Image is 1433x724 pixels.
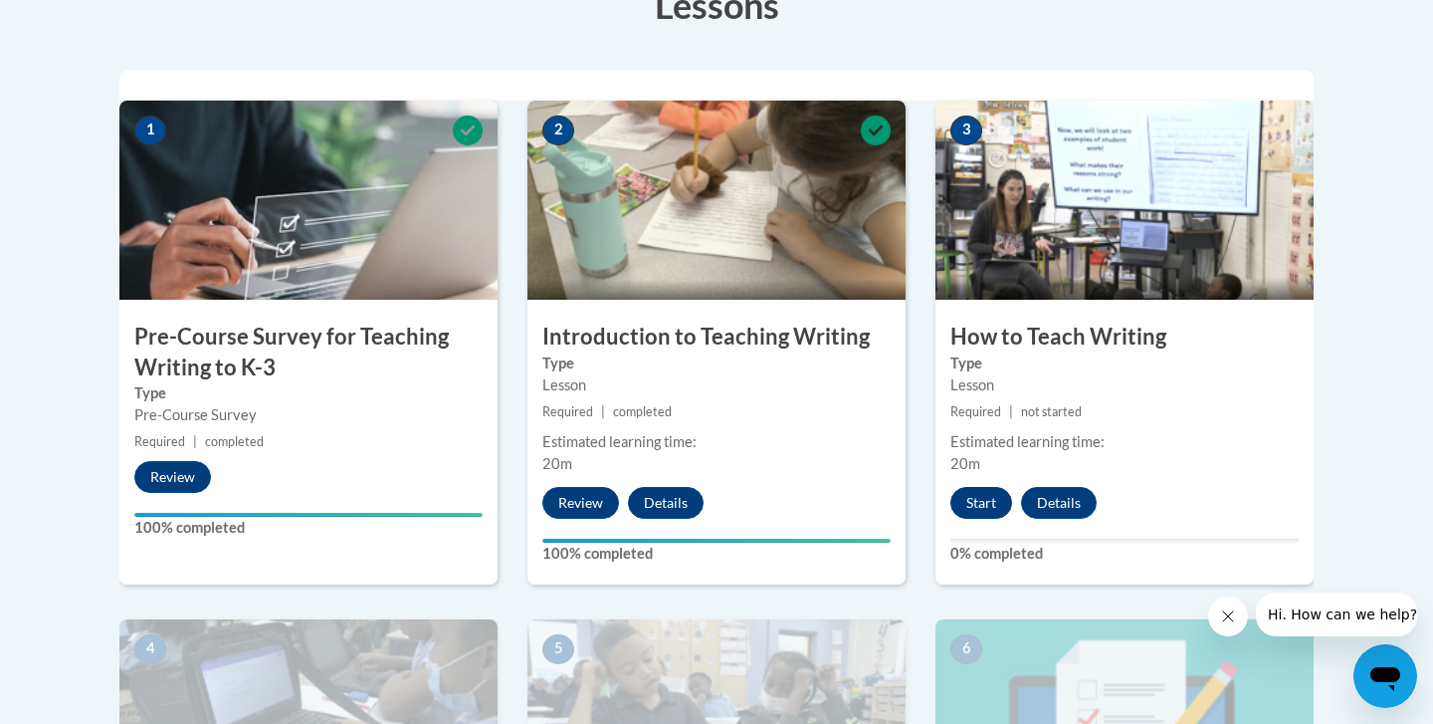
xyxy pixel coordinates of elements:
[119,322,498,383] h3: Pre-Course Survey for Teaching Writing to K-3
[950,374,1299,396] div: Lesson
[613,404,672,419] span: completed
[134,513,483,517] div: Your progress
[1009,404,1013,419] span: |
[134,116,166,145] span: 1
[542,455,572,472] span: 20m
[527,322,906,353] h3: Introduction to Teaching Writing
[542,374,891,396] div: Lesson
[935,322,1314,353] h3: How to Teach Writing
[542,539,891,543] div: Your progress
[1021,487,1097,519] button: Details
[134,404,483,426] div: Pre-Course Survey
[134,461,211,493] button: Review
[542,116,574,145] span: 2
[193,434,197,449] span: |
[205,434,264,449] span: completed
[950,353,1299,374] label: Type
[1256,593,1417,636] iframe: Message from company
[1208,597,1248,636] iframe: Close message
[134,434,185,449] span: Required
[950,116,982,145] span: 3
[542,543,891,565] label: 100% completed
[542,353,891,374] label: Type
[950,487,1012,519] button: Start
[119,101,498,300] img: Course Image
[542,487,619,519] button: Review
[527,101,906,300] img: Course Image
[950,431,1299,453] div: Estimated learning time:
[1353,644,1417,708] iframe: Button to launch messaging window
[542,431,891,453] div: Estimated learning time:
[950,455,980,472] span: 20m
[1021,404,1082,419] span: not started
[134,382,483,404] label: Type
[601,404,605,419] span: |
[950,634,982,664] span: 6
[950,543,1299,565] label: 0% completed
[134,634,166,664] span: 4
[935,101,1314,300] img: Course Image
[542,404,593,419] span: Required
[542,634,574,664] span: 5
[134,517,483,539] label: 100% completed
[628,487,704,519] button: Details
[950,404,1001,419] span: Required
